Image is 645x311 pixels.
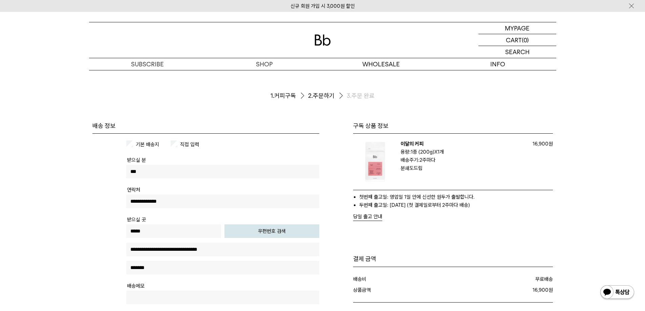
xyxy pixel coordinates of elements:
[127,217,146,223] span: 받으실 곳
[127,187,140,193] span: 연락처
[291,3,355,9] a: 신규 회원 가입 시 3,000원 할인
[505,22,530,34] p: MYPAGE
[315,35,331,46] img: 로고
[347,92,374,100] li: 주문 완료
[420,157,435,163] strong: 2주마다
[401,156,522,164] p: 배송주기:
[308,92,313,100] span: 2.
[89,58,206,70] a: SUBSCRIBE
[505,46,530,58] p: SEARCH
[506,34,522,46] p: CART
[401,140,522,148] p: 이달의 커피
[451,275,553,283] dd: 무료배송
[549,141,553,147] span: 원
[347,92,351,100] span: 3.
[92,122,319,130] h3: 배송 정보
[179,141,199,148] label: 직접 입력
[452,286,553,294] dd: 16,900원
[353,275,451,283] dt: 배송비
[414,165,423,171] strong: 드립
[353,255,553,263] h3: 결제 금액
[271,92,274,100] span: 1.
[522,34,529,46] p: (0)
[359,201,553,209] li: 두번째 출고일: [DATE] (첫 결제일로부터 2주마다 배송)
[434,149,437,155] span: X
[411,149,444,155] strong: 1종 (200g) 1개
[439,58,556,70] p: INFO
[353,122,553,130] h3: 구독 상품 정보
[308,90,347,102] li: 주문하기
[134,141,159,148] label: 기본 배송지
[478,34,556,46] a: CART (0)
[353,286,452,294] dt: 상품금액
[478,22,556,34] a: MYPAGE
[127,157,146,163] span: 받으실 분
[127,282,145,290] th: 배송메모
[271,90,308,102] li: 커피구독
[224,224,319,238] button: 우편번호 검색
[206,58,323,70] a: SHOP
[353,213,382,221] button: 당일 출고 안내
[353,140,397,184] img: 이달의 커피
[401,148,522,156] p: 용량:
[526,140,553,148] p: 16,900
[401,164,522,172] p: 분쇄도
[323,58,439,70] p: WHOLESALE
[600,285,635,301] img: 카카오톡 채널 1:1 채팅 버튼
[359,193,553,201] li: 첫번째 출고일: 영업일 1일 안에 신선한 원두가 출발합니다.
